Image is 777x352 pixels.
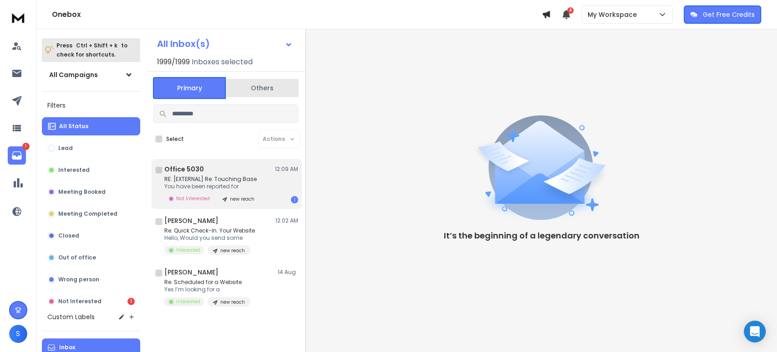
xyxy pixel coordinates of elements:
p: Not Interested [176,195,210,202]
p: 12:09 AM [275,166,298,173]
p: Closed [58,232,79,239]
p: Yes I’m looking for a [164,286,250,293]
p: Re: Scheduled for a Website [164,279,250,286]
span: 1999 / 1999 [157,57,190,67]
img: logo [9,9,27,26]
p: All Status [59,123,88,130]
p: Meeting Completed [58,210,117,217]
p: Interested [58,166,90,174]
button: Interested [42,161,140,179]
h1: All Inbox(s) [157,39,210,48]
p: 1 [22,143,30,150]
p: 14 Aug [278,269,298,276]
h3: Inboxes selected [192,57,253,67]
h1: [PERSON_NAME] [164,268,218,277]
div: 1 [127,298,135,305]
p: Get Free Credits [703,10,755,19]
h3: Custom Labels [47,312,95,321]
button: Not Interested1 [42,292,140,311]
p: RE: [EXTERNAL] Re: Touching Base [164,176,260,183]
div: 1 [291,196,298,203]
button: Closed [42,227,140,245]
h3: Filters [42,99,140,112]
p: Meeting Booked [58,188,106,196]
h1: Onebox [52,9,542,20]
button: Meeting Completed [42,205,140,223]
p: Interested [176,298,200,305]
button: Meeting Booked [42,183,140,201]
button: All Status [42,117,140,135]
a: 1 [8,146,26,165]
button: Lead [42,139,140,157]
p: It’s the beginning of a legendary conversation [444,229,640,242]
p: new reach [230,196,254,202]
span: 4 [567,7,574,14]
h1: [PERSON_NAME] [164,216,218,225]
p: Press to check for shortcuts. [56,41,127,59]
p: Hello, Would you send some [164,234,255,242]
p: Out of office [58,254,96,261]
button: Others [226,78,299,98]
p: You have been reported for [164,183,260,190]
p: 12:02 AM [275,217,298,224]
p: Lead [58,145,73,152]
h1: All Campaigns [49,70,98,79]
div: Open Intercom Messenger [744,321,766,342]
button: Get Free Credits [684,5,761,24]
p: new reach [220,299,245,305]
p: Not Interested [58,298,102,305]
button: Out of office [42,248,140,267]
button: All Campaigns [42,66,140,84]
button: All Inbox(s) [150,35,300,53]
button: Wrong person [42,270,140,289]
button: S [9,325,27,343]
p: My Workspace [588,10,640,19]
span: Ctrl + Shift + k [75,40,119,51]
p: Re: Quick Check-In: Your Website [164,227,255,234]
p: Interested [176,247,200,254]
h1: Office 5030 [164,165,204,174]
label: Select [166,135,184,143]
button: Primary [153,77,226,99]
p: Inbox [59,344,75,351]
p: new reach [220,247,245,254]
p: Wrong person [58,276,99,283]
